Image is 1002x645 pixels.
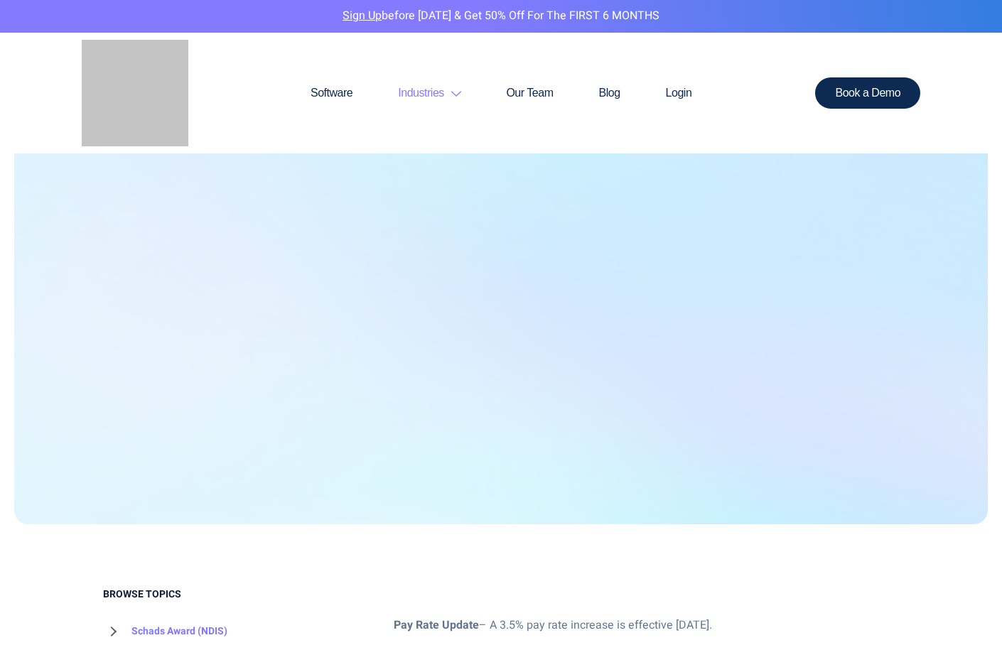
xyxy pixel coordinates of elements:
p: – A 3.5% pay rate increase is effective [DATE]. [394,617,899,635]
strong: Pay Rate Update [394,617,479,634]
p: before [DATE] & Get 50% Off for the FIRST 6 MONTHS [11,7,991,26]
span: Book a Demo [835,87,900,99]
a: Sign Up [343,7,382,24]
a: Schads Award (NDIS) [103,618,227,645]
a: Our Team [483,59,576,127]
a: Industries [375,59,483,127]
a: Book a Demo [815,77,920,109]
a: Software [288,59,375,127]
a: Blog [576,59,643,127]
a: Login [643,59,715,127]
